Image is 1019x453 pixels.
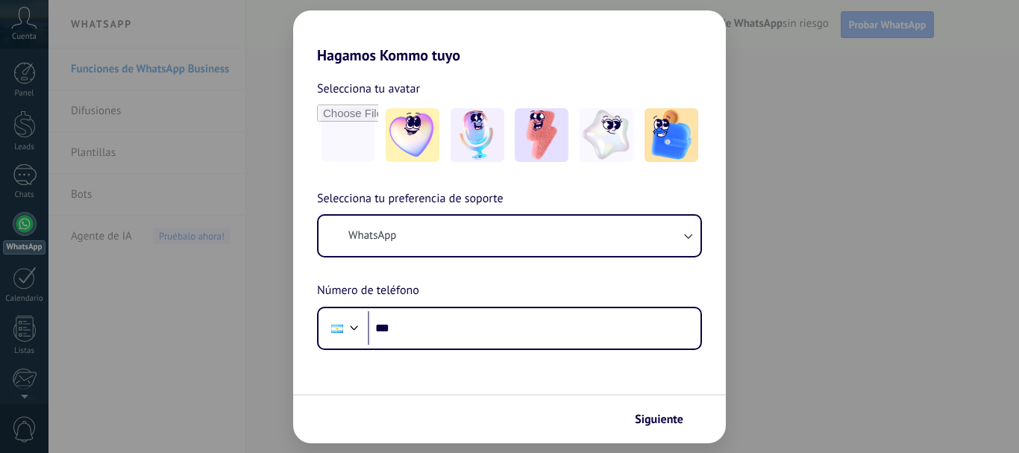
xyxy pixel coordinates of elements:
img: -2.jpeg [451,108,504,162]
span: Número de teléfono [317,281,419,301]
button: Siguiente [628,407,703,432]
img: -3.jpeg [515,108,568,162]
span: WhatsApp [348,228,396,243]
button: WhatsApp [319,216,700,256]
img: -1.jpeg [386,108,439,162]
img: -4.jpeg [580,108,633,162]
img: -5.jpeg [645,108,698,162]
span: Siguiente [635,414,683,425]
div: Argentina: + 54 [323,313,351,344]
h2: Hagamos Kommo tuyo [293,10,726,64]
span: Selecciona tu avatar [317,79,420,99]
span: Selecciona tu preferencia de soporte [317,190,504,209]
